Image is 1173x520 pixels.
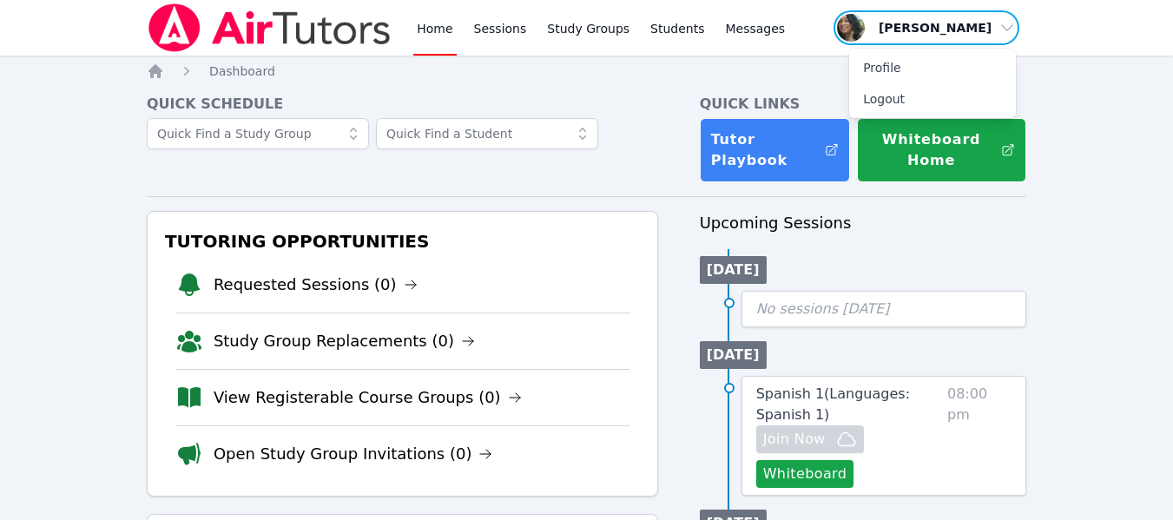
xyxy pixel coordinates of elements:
a: Spanish 1(Languages: Spanish 1) [756,384,940,425]
h3: Tutoring Opportunities [161,226,643,257]
li: [DATE] [700,341,767,369]
a: Open Study Group Invitations (0) [214,442,493,466]
a: Dashboard [209,63,275,80]
span: Join Now [763,429,826,450]
a: Study Group Replacements (0) [214,329,475,353]
span: No sessions [DATE] [756,300,890,317]
li: [DATE] [700,256,767,284]
h4: Quick Schedule [147,94,658,115]
button: Logout [849,83,1016,115]
a: View Registerable Course Groups (0) [214,385,522,410]
button: Join Now [756,425,864,453]
span: Spanish 1 ( Languages: Spanish 1 ) [756,385,910,423]
h4: Quick Links [700,94,1027,115]
nav: Breadcrumb [147,63,1026,80]
img: Air Tutors [147,3,392,52]
a: Profile [849,52,1016,83]
span: Dashboard [209,64,275,78]
span: 08:00 pm [947,384,1012,488]
input: Quick Find a Student [376,118,598,149]
button: Whiteboard Home [857,118,1026,182]
input: Quick Find a Study Group [147,118,369,149]
button: Whiteboard [756,460,854,488]
h3: Upcoming Sessions [700,211,1027,235]
span: Messages [726,20,786,37]
a: Tutor Playbook [700,118,851,182]
a: Requested Sessions (0) [214,273,418,297]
